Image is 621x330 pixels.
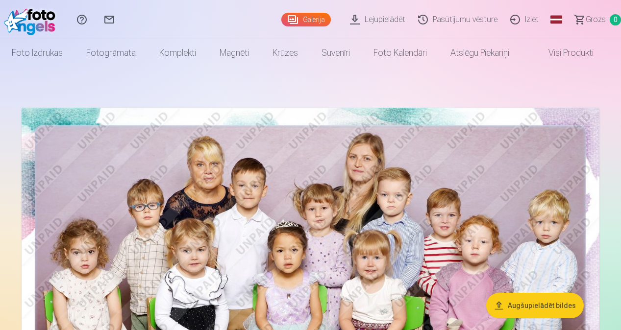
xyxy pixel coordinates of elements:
a: Foto kalendāri [362,39,439,67]
a: Komplekti [148,39,208,67]
span: Grozs [586,14,606,25]
a: Atslēgu piekariņi [439,39,521,67]
button: Augšupielādēt bildes [486,293,584,318]
a: Magnēti [208,39,261,67]
a: Suvenīri [310,39,362,67]
a: Fotogrāmata [75,39,148,67]
a: Krūzes [261,39,310,67]
img: /fa1 [4,4,60,35]
a: Galerija [281,13,331,26]
span: 0 [610,14,621,25]
a: Visi produkti [521,39,605,67]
